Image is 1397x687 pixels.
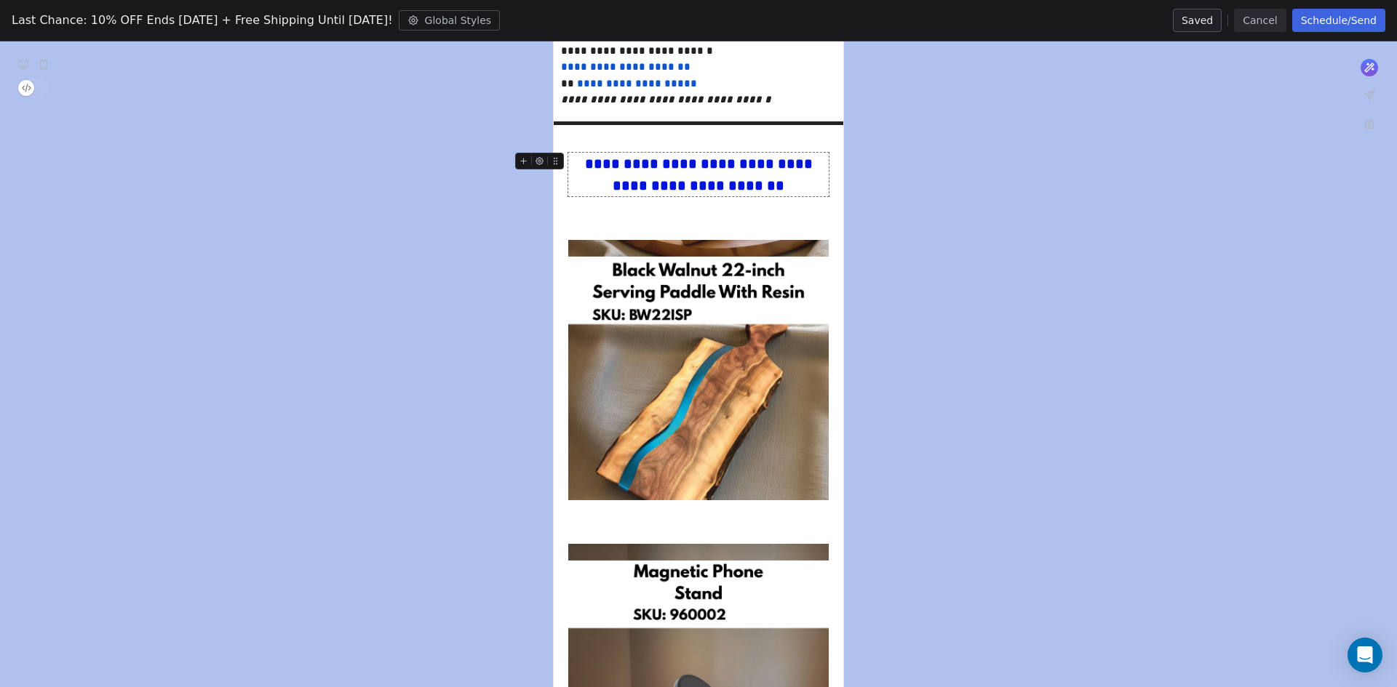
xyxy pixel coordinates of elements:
button: Saved [1173,9,1222,32]
button: Cancel [1234,9,1286,32]
button: Schedule/Send [1292,9,1385,32]
button: Global Styles [399,10,501,31]
span: Last Chance: 10% OFF Ends [DATE] + Free Shipping Until [DATE]! [12,12,393,29]
div: Open Intercom Messenger [1348,638,1382,672]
